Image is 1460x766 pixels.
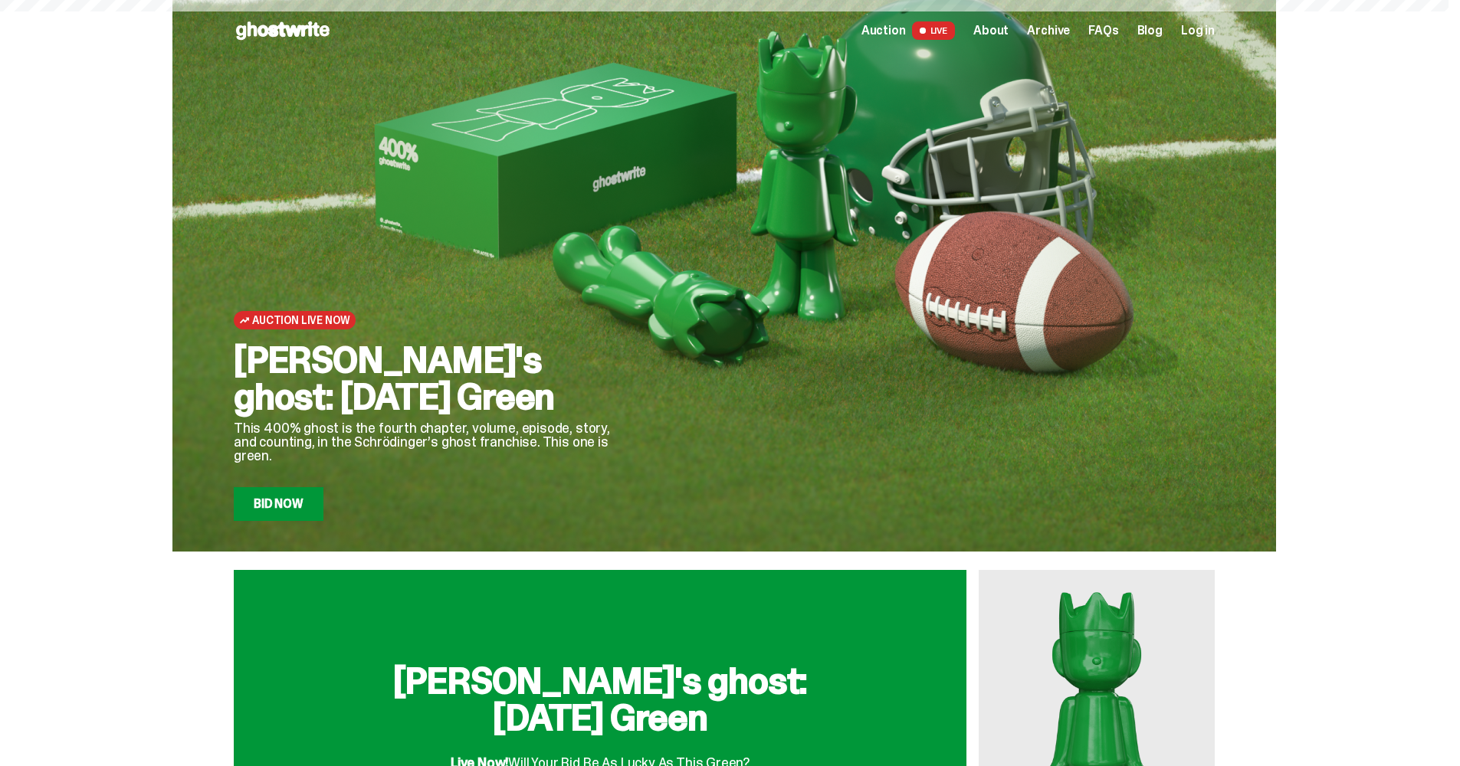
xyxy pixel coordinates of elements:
span: LIVE [912,21,956,40]
a: About [973,25,1009,37]
p: This 400% ghost is the fourth chapter, volume, episode, story, and counting, in the Schrödinger’s... [234,421,632,463]
a: Auction LIVE [861,21,955,40]
h2: [PERSON_NAME]'s ghost: [DATE] Green [355,663,845,736]
h2: [PERSON_NAME]'s ghost: [DATE] Green [234,342,632,415]
span: Auction Live Now [252,314,349,326]
a: Blog [1137,25,1163,37]
a: Log in [1181,25,1215,37]
a: FAQs [1088,25,1118,37]
span: Auction [861,25,906,37]
a: Bid Now [234,487,323,521]
a: Archive [1027,25,1070,37]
